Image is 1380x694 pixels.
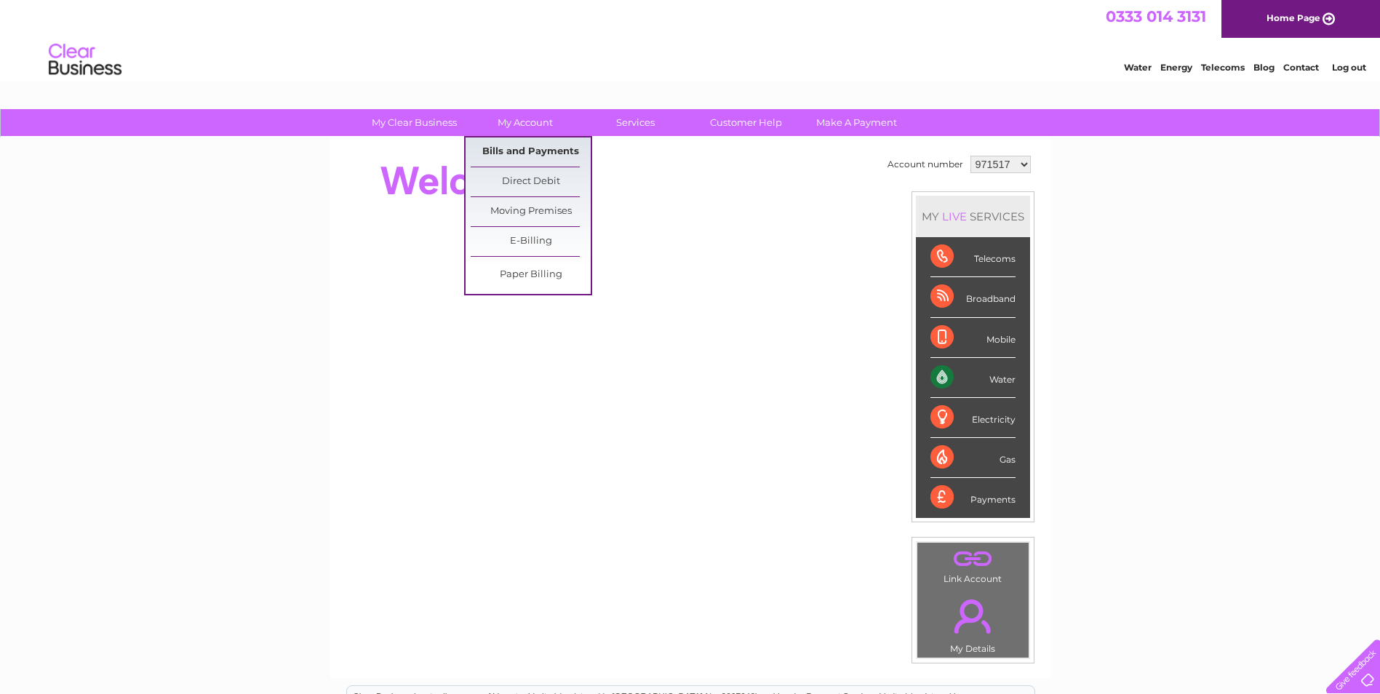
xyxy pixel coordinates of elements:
[884,152,967,177] td: Account number
[930,318,1016,358] div: Mobile
[930,478,1016,517] div: Payments
[471,167,591,196] a: Direct Debit
[471,137,591,167] a: Bills and Payments
[1332,62,1366,73] a: Log out
[471,260,591,290] a: Paper Billing
[939,210,970,223] div: LIVE
[1201,62,1245,73] a: Telecoms
[1106,7,1206,25] a: 0333 014 3131
[471,197,591,226] a: Moving Premises
[471,227,591,256] a: E-Billing
[930,398,1016,438] div: Electricity
[354,109,474,136] a: My Clear Business
[917,542,1029,588] td: Link Account
[930,277,1016,317] div: Broadband
[930,438,1016,478] div: Gas
[917,587,1029,658] td: My Details
[575,109,695,136] a: Services
[347,8,1034,71] div: Clear Business is a trading name of Verastar Limited (registered in [GEOGRAPHIC_DATA] No. 3667643...
[921,591,1025,642] a: .
[916,196,1030,237] div: MY SERVICES
[1160,62,1192,73] a: Energy
[48,38,122,82] img: logo.png
[1253,62,1275,73] a: Blog
[921,546,1025,572] a: .
[930,237,1016,277] div: Telecoms
[1124,62,1152,73] a: Water
[465,109,585,136] a: My Account
[797,109,917,136] a: Make A Payment
[686,109,806,136] a: Customer Help
[1283,62,1319,73] a: Contact
[930,358,1016,398] div: Water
